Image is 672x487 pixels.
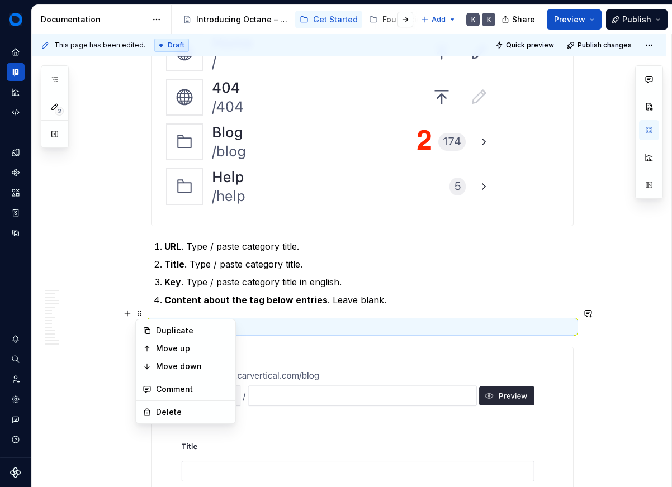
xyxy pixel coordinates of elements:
a: Documentation [7,63,25,81]
button: Notifications [7,330,25,348]
div: K [487,15,491,24]
span: 2 [55,107,64,116]
p: . Leave blank. [164,293,574,307]
div: Documentation [41,14,146,25]
button: Publish [606,9,668,30]
p: . Type / paste category title in english. [164,275,574,289]
span: This page has been edited. [54,41,145,50]
a: Get Started [295,11,362,28]
div: Move up [156,343,229,354]
a: Data sources [7,224,25,242]
a: Foundations [365,11,436,28]
button: Search ⌘K [7,350,25,368]
span: Share [512,14,535,25]
div: Move down [156,361,229,372]
button: Add [418,12,460,27]
button: Preview [547,9,602,30]
img: 26998d5e-8903-4050-8939-6da79a9ddf72.png [9,13,22,26]
p: . Type / paste category title. [164,257,574,271]
a: Components [7,164,25,182]
a: Invite team [7,370,25,388]
a: Settings [7,390,25,408]
div: K [471,15,475,24]
div: Comment [156,384,229,395]
svg: Supernova Logo [10,467,21,478]
span: Publish [622,14,651,25]
div: Duplicate [156,325,229,336]
a: Storybook stories [7,204,25,222]
span: Publish changes [578,41,632,50]
strong: URL [164,241,181,252]
button: Share [496,9,542,30]
span: Add [432,15,446,24]
a: Home [7,43,25,61]
p: . Type / paste category title. [164,240,574,253]
button: Publish changes [564,37,637,53]
div: Delete [156,407,229,418]
button: Contact support [7,410,25,428]
a: Analytics [7,83,25,101]
strong: Key [164,276,181,288]
button: Quick preview [492,37,559,53]
span: Draft [168,41,184,50]
span: Quick preview [506,41,554,50]
div: Introducing Octane – a single source of truth for brand, design, and content. [196,14,288,25]
strong: Content about the tag below entries [164,294,328,305]
span: Preview [554,14,585,25]
strong: Title [164,259,184,270]
a: Introducing Octane – a single source of truth for brand, design, and content. [178,11,293,28]
div: Get Started [313,14,358,25]
div: Page tree [178,8,415,31]
a: Code automation [7,103,25,121]
a: Assets [7,184,25,202]
a: Design tokens [7,144,25,161]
